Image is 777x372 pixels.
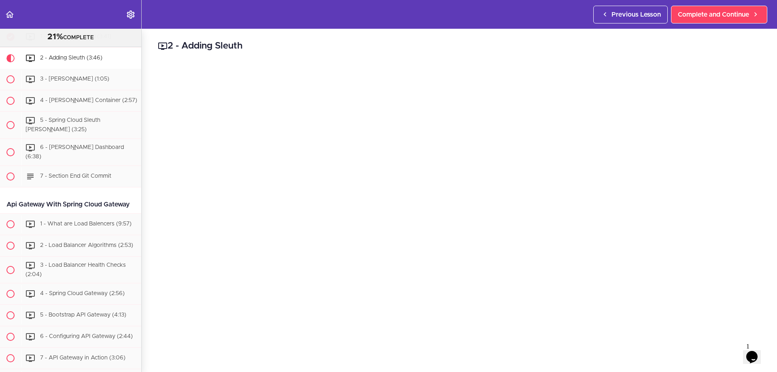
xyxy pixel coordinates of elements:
span: 3 - Load Balancer Health Checks (2:04) [25,262,126,277]
span: 3 - [PERSON_NAME] (1:05) [40,77,109,82]
a: Previous Lesson [593,6,668,23]
h2: 2 - Adding Sleuth [158,39,761,53]
a: Complete and Continue [671,6,767,23]
span: 6 - [PERSON_NAME] Dashboard (6:38) [25,145,124,159]
span: 21% [47,33,63,41]
svg: Settings Menu [126,10,136,19]
span: 5 - Bootstrap API Gateway (4:13) [40,312,126,318]
span: 2 - Adding Sleuth (3:46) [40,55,102,61]
svg: Back to course curriculum [5,10,15,19]
span: 2 - Load Balancer Algorithms (2:53) [40,242,133,248]
span: 7 - API Gateway in Action (3:06) [40,355,125,361]
div: COMPLETE [10,32,131,43]
span: 4 - Spring Cloud Gateway (2:56) [40,291,125,297]
span: 1 - What are Load Balencers (9:57) [40,221,132,227]
span: 6 - Configuring API Gateway (2:44) [40,334,133,340]
span: 5 - Spring Cloud Sleuth [PERSON_NAME] (3:25) [25,118,100,133]
iframe: chat widget [743,340,769,364]
span: 4 - [PERSON_NAME] Container (2:57) [40,98,137,104]
span: Previous Lesson [611,10,661,19]
span: Complete and Continue [678,10,749,19]
span: 7 - Section End Git Commit [40,173,111,179]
